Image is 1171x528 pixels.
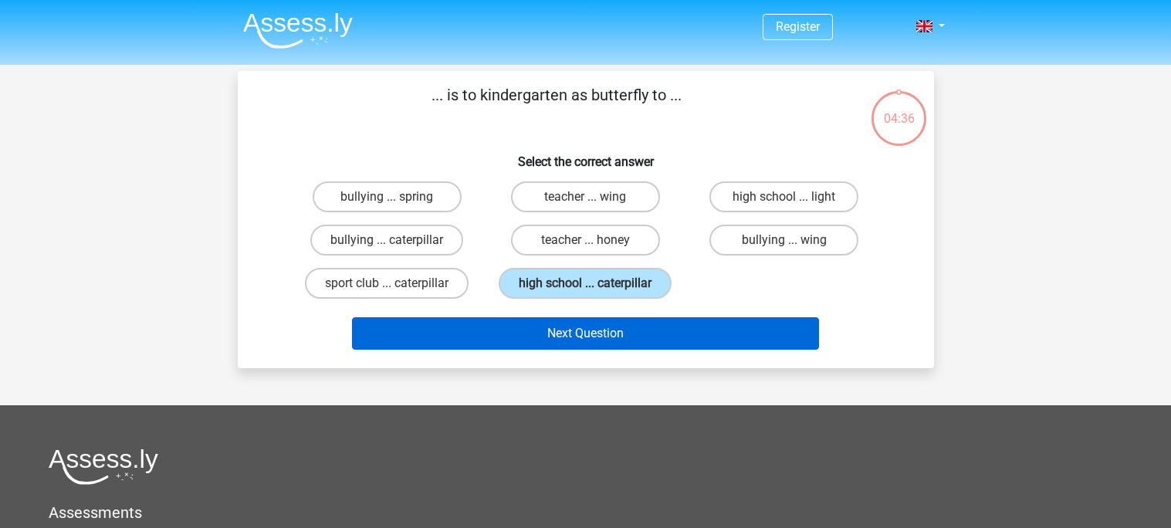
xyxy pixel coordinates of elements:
[262,142,909,169] h6: Select the correct answer
[313,181,462,212] label: bullying ... spring
[511,181,660,212] label: teacher ... wing
[49,503,1122,522] h5: Assessments
[870,90,928,128] div: 04:36
[776,19,820,34] a: Register
[49,448,158,485] img: Assessly logo
[262,83,851,130] p: ... is to kindergarten as butterfly to ...
[511,225,660,256] label: teacher ... honey
[310,225,463,256] label: bullying ... caterpillar
[709,225,858,256] label: bullying ... wing
[352,317,819,350] button: Next Question
[305,268,469,299] label: sport club ... caterpillar
[243,12,353,49] img: Assessly
[499,268,672,299] label: high school ... caterpillar
[709,181,858,212] label: high school ... light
